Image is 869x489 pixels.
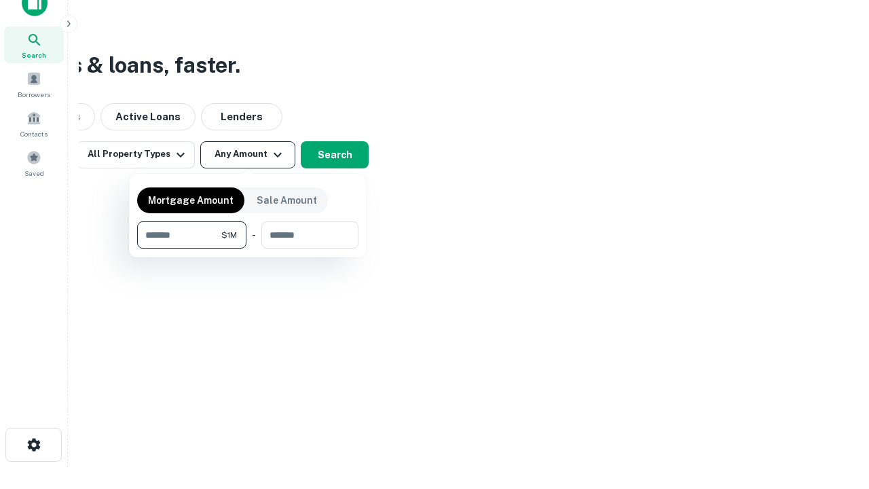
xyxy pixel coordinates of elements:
[801,337,869,402] iframe: Chat Widget
[221,229,237,241] span: $1M
[252,221,256,249] div: -
[148,193,234,208] p: Mortgage Amount
[257,193,317,208] p: Sale Amount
